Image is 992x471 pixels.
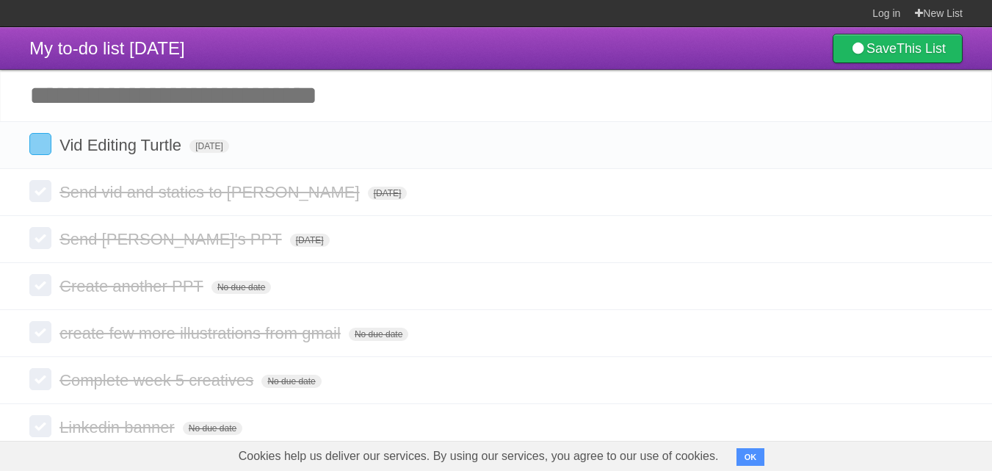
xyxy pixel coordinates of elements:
[29,227,51,249] label: Done
[59,418,178,436] span: Linkedin banner
[29,274,51,296] label: Done
[224,442,734,471] span: Cookies help us deliver our services. By using our services, you agree to our use of cookies.
[29,368,51,390] label: Done
[290,234,330,247] span: [DATE]
[189,140,229,153] span: [DATE]
[183,422,242,435] span: No due date
[59,136,185,154] span: Vid Editing Turtle
[59,277,207,295] span: Create another PPT
[261,375,321,388] span: No due date
[29,321,51,343] label: Done
[349,328,408,341] span: No due date
[59,324,344,342] span: create few more illustrations from gmail
[833,34,963,63] a: SaveThis List
[29,38,185,58] span: My to-do list [DATE]
[59,230,286,248] span: Send [PERSON_NAME]'s PPT
[59,371,257,389] span: Complete week 5 creatives
[736,448,765,466] button: OK
[368,187,408,200] span: [DATE]
[59,183,363,201] span: Send vid and statics to [PERSON_NAME]
[29,180,51,202] label: Done
[897,41,946,56] b: This List
[211,281,271,294] span: No due date
[29,415,51,437] label: Done
[29,133,51,155] label: Done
